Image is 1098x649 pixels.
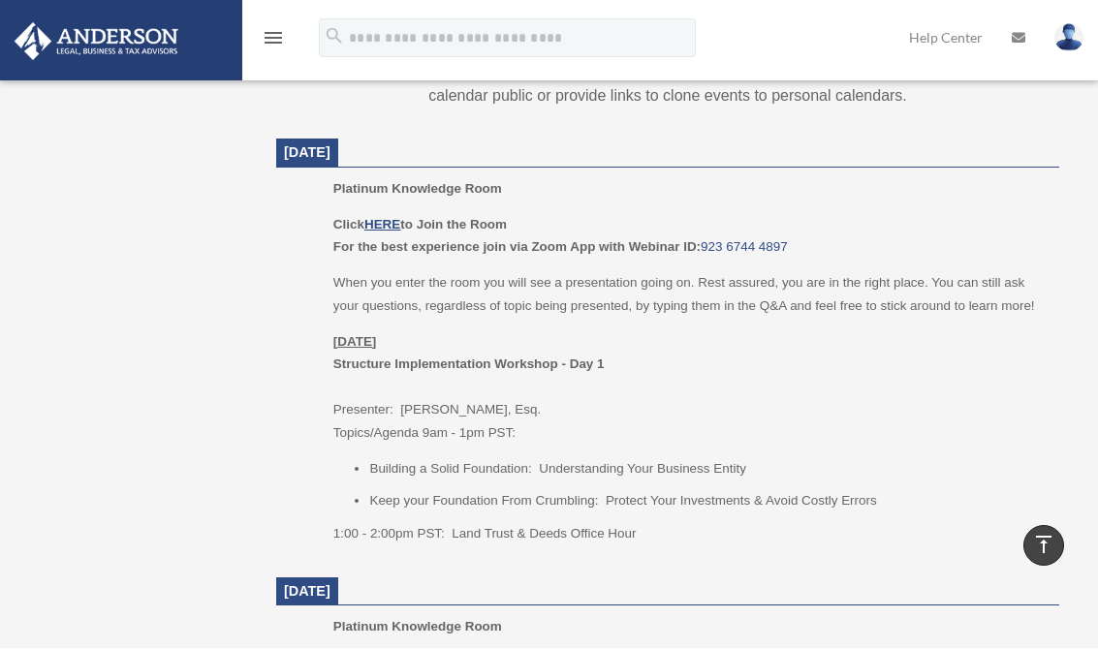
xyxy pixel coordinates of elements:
p: Presenter: [PERSON_NAME], Esq. Topics/Agenda 9am - 1pm PST: [333,331,1046,446]
a: HERE [364,218,400,232]
img: User Pic [1054,24,1083,52]
span: [DATE] [284,584,330,600]
b: Structure Implementation Workshop - Day 1 [333,357,605,372]
li: Building a Solid Foundation: Understanding Your Business Entity [369,458,1046,481]
p: When you enter the room you will see a presentation going on. Rest assured, you are in the right ... [333,272,1046,318]
span: Platinum Knowledge Room [333,182,502,197]
u: [DATE] [333,335,377,350]
img: Anderson Advisors Platinum Portal [9,23,184,61]
a: menu [262,34,285,50]
i: menu [262,27,285,50]
a: vertical_align_top [1023,526,1064,567]
b: For the best experience join via Zoom App with Webinar ID: [333,240,701,255]
b: Click to Join the Room [333,218,507,232]
span: [DATE] [284,145,330,161]
li: Keep your Foundation From Crumbling: Protect Your Investments & Avoid Costly Errors [369,490,1046,513]
i: vertical_align_top [1032,534,1055,557]
p: 1:00 - 2:00pm PST: Land Trust & Deeds Office Hour [333,523,1046,546]
a: 923 6744 4897 [701,240,788,255]
i: search [324,26,345,47]
span: Platinum Knowledge Room [333,620,502,634]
